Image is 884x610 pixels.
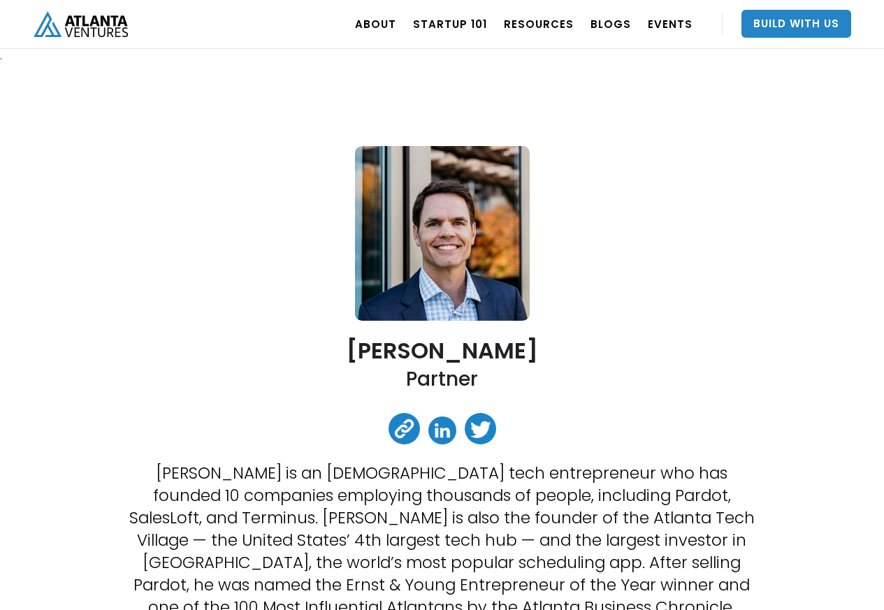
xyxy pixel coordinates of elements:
a: Startup 101 [413,4,487,43]
h2: [PERSON_NAME] [347,338,538,363]
a: Build With Us [741,10,851,38]
a: EVENTS [648,4,693,43]
a: ABOUT [355,4,396,43]
h2: Partner [406,366,478,392]
a: BLOGS [590,4,631,43]
a: RESOURCES [504,4,574,43]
